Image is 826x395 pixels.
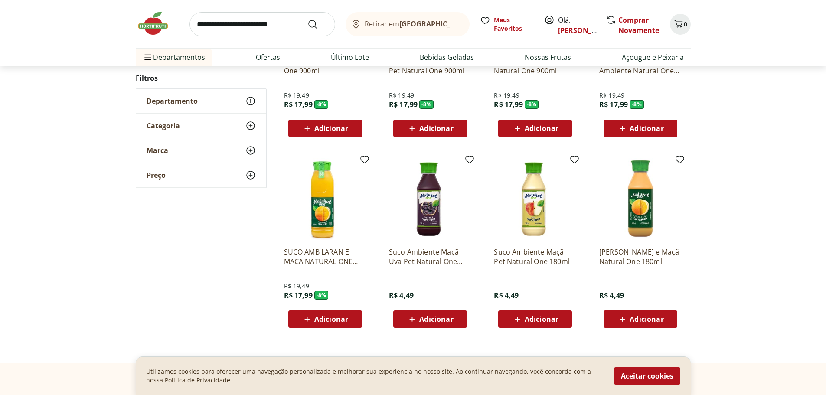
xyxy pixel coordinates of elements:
[393,120,467,137] button: Adicionar
[525,52,571,62] a: Nossas Frutas
[558,26,614,35] a: [PERSON_NAME]
[480,16,534,33] a: Meus Favoritos
[284,158,366,240] img: SUCO AMB LARAN E MACA NATURAL ONE 900ML
[307,19,328,29] button: Submit Search
[419,100,434,109] span: - 8 %
[525,100,539,109] span: - 8 %
[670,14,691,35] button: Carrinho
[419,125,453,132] span: Adicionar
[136,89,266,113] button: Departamento
[284,291,313,300] span: R$ 17,99
[284,100,313,109] span: R$ 17,99
[494,158,576,240] img: Suco Ambiente Maçã Pet Natural One 180ml
[525,316,558,323] span: Adicionar
[346,12,470,36] button: Retirar em[GEOGRAPHIC_DATA]/[GEOGRAPHIC_DATA]
[136,10,179,36] img: Hortifruti
[288,310,362,328] button: Adicionar
[393,310,467,328] button: Adicionar
[599,291,624,300] span: R$ 4,49
[256,52,280,62] a: Ofertas
[494,247,576,266] a: Suco Ambiente Maçã Pet Natural One 180ml
[599,91,624,100] span: R$ 19,49
[147,171,166,180] span: Preço
[143,47,205,68] span: Departamentos
[389,91,414,100] span: R$ 19,49
[420,52,474,62] a: Bebidas Geladas
[399,19,545,29] b: [GEOGRAPHIC_DATA]/[GEOGRAPHIC_DATA]
[604,120,677,137] button: Adicionar
[284,247,366,266] a: SUCO AMB LARAN E MACA NATURAL ONE 900ML
[498,310,572,328] button: Adicionar
[599,100,628,109] span: R$ 17,99
[498,120,572,137] button: Adicionar
[630,316,663,323] span: Adicionar
[494,91,519,100] span: R$ 19,49
[284,91,309,100] span: R$ 19,49
[146,367,604,385] p: Utilizamos cookies para oferecer uma navegação personalizada e melhorar sua experiencia no nosso ...
[630,125,663,132] span: Adicionar
[143,47,153,68] button: Menu
[331,52,369,62] a: Último Lote
[314,316,348,323] span: Adicionar
[599,158,682,240] img: Suco Laranja e Maçã Natural One 180ml
[630,100,644,109] span: - 8 %
[136,163,266,187] button: Preço
[284,282,309,291] span: R$ 19,49
[684,20,687,28] span: 0
[389,247,471,266] a: Suco Ambiente Maçã Uva Pet Natural One 180ml
[389,291,414,300] span: R$ 4,49
[136,138,266,163] button: Marca
[558,15,597,36] span: Olá,
[622,52,684,62] a: Açougue e Peixaria
[314,100,329,109] span: - 8 %
[604,310,677,328] button: Adicionar
[494,291,519,300] span: R$ 4,49
[288,120,362,137] button: Adicionar
[365,20,460,28] span: Retirar em
[136,69,267,87] h2: Filtros
[494,16,534,33] span: Meus Favoritos
[599,247,682,266] a: [PERSON_NAME] e Maçã Natural One 180ml
[147,97,198,105] span: Departamento
[614,367,680,385] button: Aceitar cookies
[389,100,418,109] span: R$ 17,99
[136,114,266,138] button: Categoria
[147,146,168,155] span: Marca
[419,316,453,323] span: Adicionar
[525,125,558,132] span: Adicionar
[314,125,348,132] span: Adicionar
[314,291,329,300] span: - 8 %
[389,158,471,240] img: Suco Ambiente Maçã Uva Pet Natural One 180ml
[494,100,522,109] span: R$ 17,99
[147,121,180,130] span: Categoria
[618,15,659,35] a: Comprar Novamente
[189,12,335,36] input: search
